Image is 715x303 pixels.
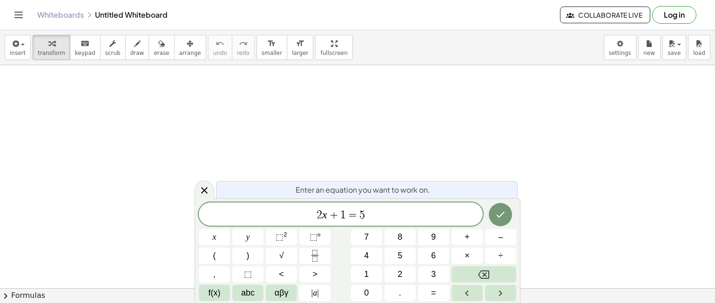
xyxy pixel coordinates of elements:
span: draw [130,50,144,56]
sup: n [317,231,321,238]
button: Less than [266,266,297,283]
span: load [693,50,705,56]
button: ) [232,248,263,264]
span: = [431,287,436,299]
span: 6 [431,249,436,262]
button: Greater than [299,266,331,283]
span: 5 [359,209,365,221]
span: 5 [398,249,402,262]
button: . [384,285,416,301]
button: Backspace [452,266,516,283]
span: settings [609,50,631,56]
span: y [246,231,250,243]
span: 0 [364,287,369,299]
button: 1 [351,266,382,283]
button: Toggle navigation [11,7,26,22]
button: Superscript [299,229,331,245]
button: undoundo [208,35,232,60]
span: 7 [364,231,369,243]
span: x [213,231,216,243]
span: scrub [105,50,121,56]
span: + [327,209,341,221]
button: Greek alphabet [266,285,297,301]
button: Plus [452,229,483,245]
var: x [322,209,327,221]
span: αβγ [275,287,289,299]
button: Left arrow [452,285,483,301]
button: ( [199,248,230,264]
span: > [312,268,317,281]
button: Squared [266,229,297,245]
button: Right arrow [485,285,516,301]
button: Times [452,248,483,264]
button: new [638,35,661,60]
span: abc [241,287,255,299]
span: × [465,249,470,262]
span: new [643,50,655,56]
button: 5 [384,248,416,264]
button: , [199,266,230,283]
i: keyboard [81,38,89,49]
i: redo [239,38,248,49]
button: Alphabet [232,285,263,301]
span: < [279,268,284,281]
span: undo [213,50,227,56]
button: fullscreen [315,35,352,60]
span: 1 [340,209,346,221]
button: 9 [418,229,449,245]
button: 7 [351,229,382,245]
button: Absolute value [299,285,331,301]
span: transform [38,50,65,56]
button: y [232,229,263,245]
span: 1 [364,268,369,281]
button: Functions [199,285,230,301]
span: ) [247,249,250,262]
span: . [399,287,401,299]
span: , [213,268,216,281]
button: keyboardkeypad [70,35,101,60]
button: settings [604,35,636,60]
button: format_sizelarger [287,35,313,60]
span: save [668,50,681,56]
button: Log in [652,6,696,24]
button: 8 [384,229,416,245]
span: 8 [398,231,402,243]
button: scrub [100,35,126,60]
button: x [199,229,230,245]
button: 6 [418,248,449,264]
span: a [311,287,319,299]
span: ⬚ [244,268,252,281]
span: fullscreen [320,50,347,56]
span: insert [10,50,26,56]
a: Whiteboards [37,10,84,20]
button: erase [148,35,174,60]
span: erase [154,50,169,56]
span: | [317,288,319,297]
button: format_sizesmaller [256,35,287,60]
span: ( [213,249,216,262]
span: 4 [364,249,369,262]
button: Done [489,203,512,226]
button: draw [125,35,149,60]
span: Collaborate Live [568,11,642,19]
span: larger [292,50,308,56]
button: 3 [418,266,449,283]
span: redo [237,50,250,56]
span: = [346,209,359,221]
span: 9 [431,231,436,243]
span: ÷ [499,249,503,262]
button: Fraction [299,248,331,264]
span: ⬚ [276,232,283,242]
i: undo [216,38,224,49]
span: Enter an equation you want to work on. [296,184,430,195]
span: ⬚ [310,232,317,242]
span: smaller [262,50,282,56]
button: load [688,35,710,60]
button: Placeholder [232,266,263,283]
span: + [465,231,470,243]
span: arrange [179,50,201,56]
button: Divide [485,248,516,264]
button: arrange [174,35,206,60]
button: redoredo [232,35,255,60]
button: transform [33,35,70,60]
